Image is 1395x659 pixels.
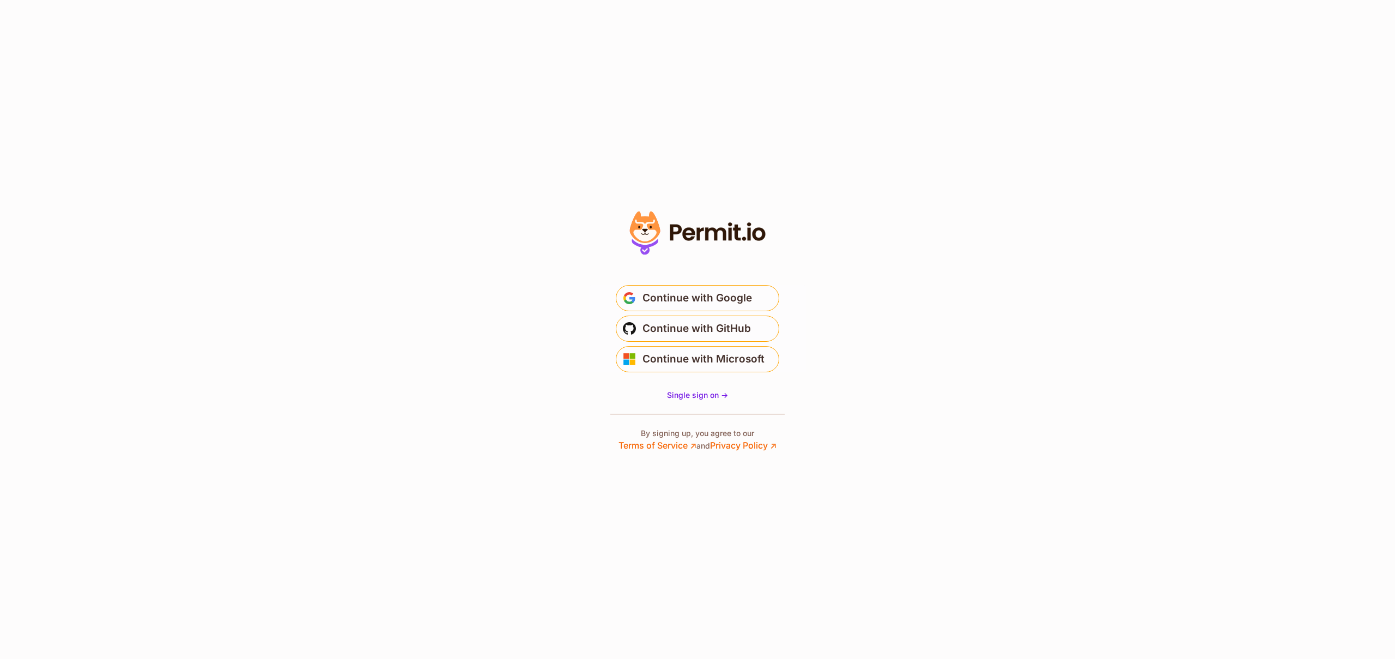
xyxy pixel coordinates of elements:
p: By signing up, you agree to our and [618,428,777,452]
span: Continue with Google [642,289,752,307]
button: Continue with GitHub [616,316,779,342]
a: Privacy Policy ↗ [710,440,777,451]
button: Continue with Microsoft [616,346,779,372]
button: Continue with Google [616,285,779,311]
span: Single sign on -> [667,390,728,400]
span: Continue with Microsoft [642,350,765,368]
a: Single sign on -> [667,390,728,401]
span: Continue with GitHub [642,320,751,337]
a: Terms of Service ↗ [618,440,696,451]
